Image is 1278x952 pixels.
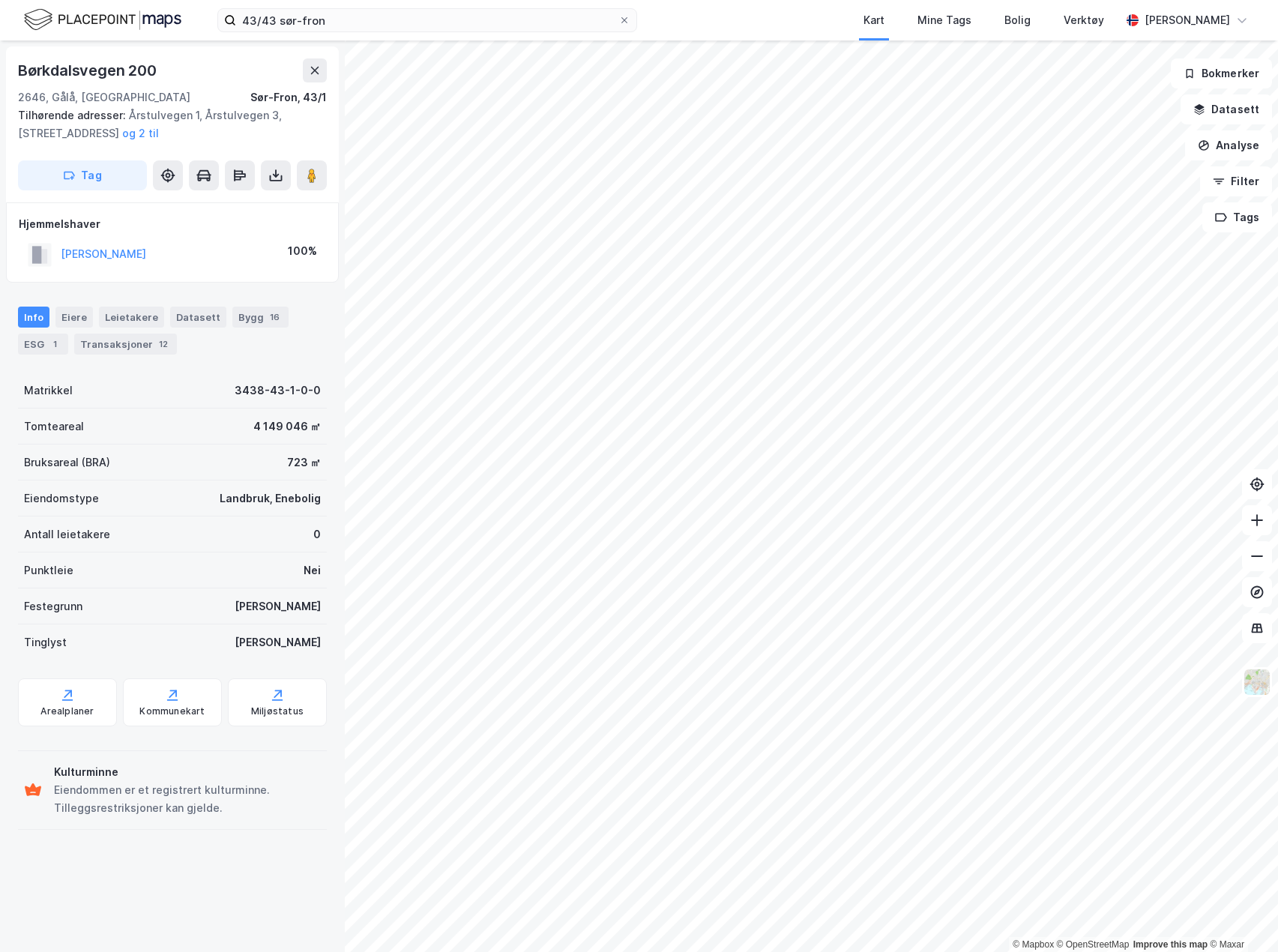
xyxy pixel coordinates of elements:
div: Årstulvegen 1, Årstulvegen 3, [STREET_ADDRESS] [18,106,315,142]
div: 12 [156,337,171,352]
div: Datasett [170,307,226,328]
img: logo.f888ab2527a4732fd821a326f86c7f29.svg [24,7,181,33]
div: Kommunekart [139,705,205,717]
div: [PERSON_NAME] [235,597,321,615]
div: Kontrollprogram for chat [1203,880,1278,952]
div: Nei [304,561,321,579]
div: Miljøstatus [251,705,304,717]
div: 2646, Gålå, [GEOGRAPHIC_DATA] [18,88,190,106]
div: Tomteareal [24,418,84,436]
div: Kart [863,11,884,29]
div: Børkdalsvegen 200 [18,58,160,82]
div: Hjemmelshaver [19,215,326,233]
div: 4 149 046 ㎡ [253,418,321,436]
div: 16 [267,310,283,325]
div: 100% [288,242,317,260]
div: [PERSON_NAME] [1145,11,1230,29]
div: Eiendommen er et registrert kulturminne. Tilleggsrestriksjoner kan gjelde. [54,781,321,817]
div: Verktøy [1064,11,1104,29]
div: Kulturminne [54,763,321,781]
div: Transaksjoner [74,334,177,355]
div: ESG [18,334,68,355]
button: Filter [1200,166,1272,196]
div: Arealplaner [40,705,94,717]
div: 0 [313,525,321,543]
div: Bygg [232,307,289,328]
button: Analyse [1185,130,1272,160]
div: Festegrunn [24,597,82,615]
input: Søk på adresse, matrikkel, gårdeiere, leietakere eller personer [236,9,618,31]
button: Tag [18,160,147,190]
button: Datasett [1181,94,1272,124]
iframe: Chat Widget [1203,880,1278,952]
div: Tinglyst [24,633,67,651]
div: Mine Tags [917,11,971,29]
div: Bruksareal (BRA) [24,454,110,472]
div: Info [18,307,49,328]
div: 1 [47,337,62,352]
div: Sør-Fron, 43/1 [250,88,327,106]
span: Tilhørende adresser: [18,109,129,121]
div: Matrikkel [24,382,73,400]
div: Eiere [55,307,93,328]
div: Bolig [1004,11,1031,29]
div: Antall leietakere [24,525,110,543]
button: Tags [1202,202,1272,232]
a: Improve this map [1133,939,1208,950]
div: 3438-43-1-0-0 [235,382,321,400]
div: [PERSON_NAME] [235,633,321,651]
button: Bokmerker [1171,58,1272,88]
div: Leietakere [99,307,164,328]
div: Punktleie [24,561,73,579]
img: Z [1243,668,1271,696]
a: OpenStreetMap [1057,939,1130,950]
div: Eiendomstype [24,489,99,507]
a: Mapbox [1013,939,1054,950]
div: Landbruk, Enebolig [220,489,321,507]
div: 723 ㎡ [287,454,321,472]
